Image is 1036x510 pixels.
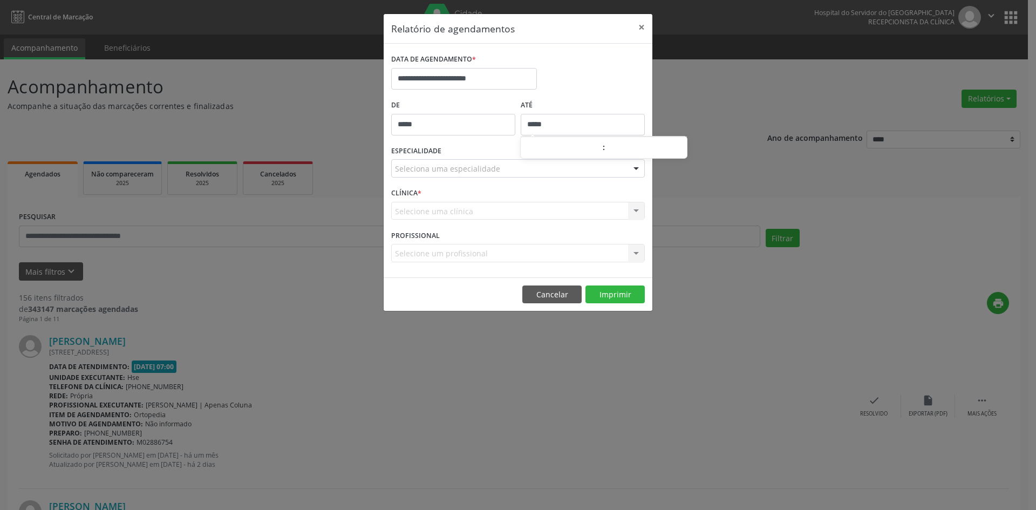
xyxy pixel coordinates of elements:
[391,51,476,68] label: DATA DE AGENDAMENTO
[602,137,605,158] span: :
[391,227,440,244] label: PROFISSIONAL
[631,14,652,40] button: Close
[522,285,582,304] button: Cancelar
[395,163,500,174] span: Seleciona uma especialidade
[585,285,645,304] button: Imprimir
[605,138,687,159] input: Minute
[391,22,515,36] h5: Relatório de agendamentos
[391,143,441,160] label: ESPECIALIDADE
[521,97,645,114] label: ATÉ
[521,138,602,159] input: Hour
[391,97,515,114] label: De
[391,185,421,202] label: CLÍNICA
